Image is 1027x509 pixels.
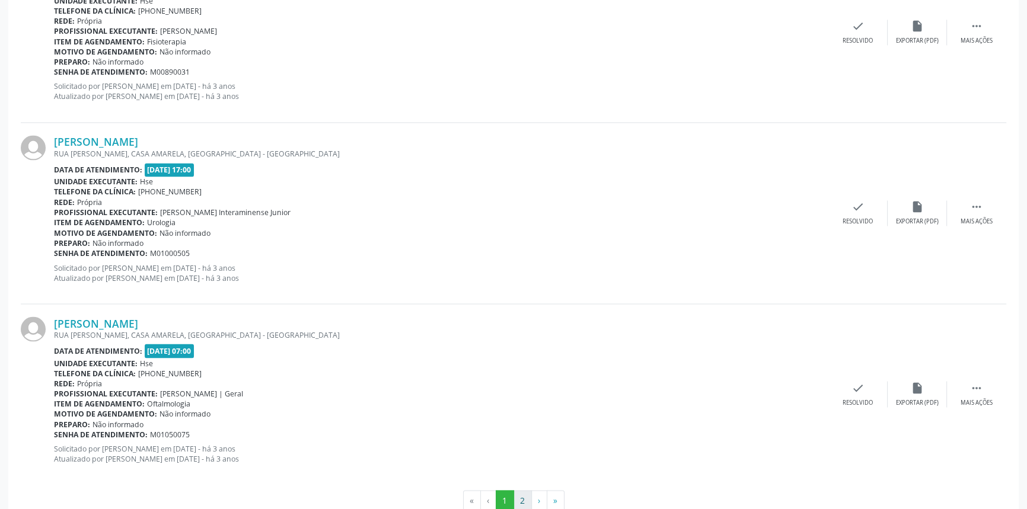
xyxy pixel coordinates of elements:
[896,217,939,226] div: Exportar (PDF)
[54,67,148,77] b: Senha de atendimento:
[54,358,138,368] b: Unidade executante:
[54,26,158,36] b: Profissional executante:
[54,135,138,148] a: [PERSON_NAME]
[93,419,143,429] span: Não informado
[145,163,194,177] span: [DATE] 17:00
[54,429,148,439] b: Senha de atendimento:
[54,238,90,248] b: Preparo:
[961,398,993,406] div: Mais ações
[54,37,145,47] b: Item de agendamento:
[843,217,873,226] div: Resolvido
[54,443,828,463] p: Solicitado por [PERSON_NAME] em [DATE] - há 3 anos Atualizado por [PERSON_NAME] em [DATE] - há 3 ...
[54,57,90,67] b: Preparo:
[851,381,865,394] i: check
[54,187,136,197] b: Telefone da clínica:
[21,316,46,341] img: img
[843,398,873,406] div: Resolvido
[896,37,939,45] div: Exportar (PDF)
[150,67,190,77] span: M00890031
[54,408,157,418] b: Motivo de agendamento:
[54,47,157,57] b: Motivo de agendamento:
[911,381,924,394] i: insert_drive_file
[911,200,924,213] i: insert_drive_file
[896,398,939,406] div: Exportar (PDF)
[138,6,202,16] span: [PHONE_NUMBER]
[54,329,828,340] div: RUA [PERSON_NAME], CASA AMARELA, [GEOGRAPHIC_DATA] - [GEOGRAPHIC_DATA]
[54,419,90,429] b: Preparo:
[54,368,136,378] b: Telefone da clínica:
[54,378,75,388] b: Rede:
[54,6,136,16] b: Telefone da clínica:
[160,228,210,238] span: Não informado
[54,81,828,101] p: Solicitado por [PERSON_NAME] em [DATE] - há 3 anos Atualizado por [PERSON_NAME] em [DATE] - há 3 ...
[140,358,153,368] span: Hse
[93,238,143,248] span: Não informado
[54,398,145,408] b: Item de agendamento:
[851,20,865,33] i: check
[150,429,190,439] span: M01050075
[77,16,102,26] span: Própria
[54,316,138,329] a: [PERSON_NAME]
[54,262,828,283] p: Solicitado por [PERSON_NAME] em [DATE] - há 3 anos Atualizado por [PERSON_NAME] em [DATE] - há 3 ...
[138,368,202,378] span: [PHONE_NUMBER]
[160,388,243,398] span: [PERSON_NAME] | Geral
[54,177,138,187] b: Unidade executante:
[843,37,873,45] div: Resolvido
[851,200,865,213] i: check
[77,197,102,207] span: Própria
[21,135,46,160] img: img
[160,47,210,57] span: Não informado
[961,37,993,45] div: Mais ações
[138,187,202,197] span: [PHONE_NUMBER]
[54,197,75,207] b: Rede:
[160,207,291,217] span: [PERSON_NAME] Interaminense Junior
[54,388,158,398] b: Profissional executante:
[160,26,217,36] span: [PERSON_NAME]
[911,20,924,33] i: insert_drive_file
[77,378,102,388] span: Própria
[160,408,210,418] span: Não informado
[54,207,158,217] b: Profissional executante:
[145,344,194,357] span: [DATE] 07:00
[54,345,142,356] b: Data de atendimento:
[54,165,142,175] b: Data de atendimento:
[970,381,983,394] i: 
[147,217,176,228] span: Urologia
[93,57,143,67] span: Não informado
[54,149,828,159] div: RUA [PERSON_NAME], CASA AMARELA, [GEOGRAPHIC_DATA] - [GEOGRAPHIC_DATA]
[54,228,157,238] b: Motivo de agendamento:
[54,217,145,228] b: Item de agendamento:
[54,248,148,258] b: Senha de atendimento:
[970,20,983,33] i: 
[961,217,993,226] div: Mais ações
[140,177,153,187] span: Hse
[147,37,186,47] span: Fisioterapia
[147,398,190,408] span: Oftalmologia
[150,248,190,258] span: M01000505
[54,16,75,26] b: Rede:
[970,200,983,213] i: 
